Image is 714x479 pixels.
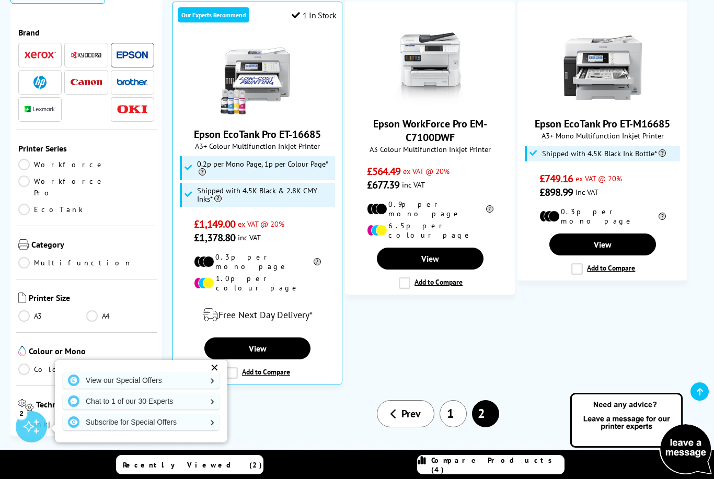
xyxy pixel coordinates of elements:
[25,49,56,62] a: Xerox
[71,79,102,86] img: Canon
[18,346,26,356] img: Colour or Mono
[391,28,469,107] img: Epson WorkForce Pro EM-C7100DWF
[18,239,29,250] img: Category
[18,364,86,375] a: Colour
[402,180,425,190] span: inc VAT
[401,407,421,420] span: Prev
[367,200,493,218] li: 0.9p per mono page
[25,103,56,116] a: Lexmark
[207,360,222,375] div: ✕
[377,248,483,270] a: View
[33,76,47,89] img: HP
[226,367,290,379] label: Add to Compare
[218,39,297,117] img: Epson EcoTank Pro ET-16685
[123,460,262,470] span: Recently Viewed (2)
[351,144,509,154] span: A3 Colour Multifunction Inkjet Printer
[367,221,493,240] li: 6.5p per colour page
[539,207,666,226] li: 0.3p per mono page
[292,10,337,20] div: 1 In Stock
[194,231,235,244] span: £1,378.80
[29,346,154,358] span: Colour or Mono
[391,98,469,109] a: Epson WorkForce Pro EM-C7100DWF
[238,219,284,229] span: ex VAT @ 20%
[116,455,263,474] a: Recently Viewed (2)
[194,127,321,141] a: Epson EcoTank Pro ET-16685
[178,141,337,151] span: A3+ Colour Multifunction Inkjet Printer
[440,400,467,427] a: 1
[571,263,635,275] label: Add to Compare
[575,173,622,183] span: ex VAT @ 20%
[18,204,86,215] a: EcoTank
[523,131,682,141] span: A3+ Mono Multifunction Inkjet Printer
[377,400,434,427] a: Prev
[29,293,154,305] span: Printer Size
[25,51,56,59] img: Xerox
[117,103,148,116] a: OKI
[197,160,332,177] span: 0.2p per Mono Page, 1p per Colour Page*
[568,391,714,477] img: Open Live Chat window
[63,393,220,410] a: Chat to 1 of our 30 Experts
[36,399,154,413] span: Technology
[218,109,297,119] a: Epson EcoTank Pro ET-16685
[367,165,401,178] span: £564.49
[204,337,311,359] a: View
[563,28,642,107] img: Epson EcoTank Pro ET-M16685
[71,51,102,59] img: Kyocera
[539,185,573,199] span: £898.99
[18,159,105,170] a: Workforce
[18,143,154,154] span: Printer Series
[542,149,666,158] span: Shipped with 4.5K Black Ink Bottle*
[399,277,463,289] label: Add to Compare
[18,293,26,303] img: Printer Size
[549,233,656,255] a: View
[63,372,220,389] a: View our Special Offers
[417,455,565,474] a: Compare Products (4)
[117,78,148,86] img: Brother
[403,166,450,176] span: ex VAT @ 20%
[194,217,235,231] span: £1,149.00
[25,106,56,112] img: Lexmark
[535,117,670,131] a: Epson EcoTank Pro ET-M16685
[373,117,487,144] a: Epson WorkForce Pro EM-C7100DWF
[194,274,320,293] li: 1.0p per colour page
[367,178,400,192] span: £677.39
[18,257,132,268] a: Multifunction
[71,76,102,89] a: Canon
[18,418,86,430] a: Inkjet
[117,49,148,62] a: Epson
[18,27,154,38] span: Brand
[18,399,33,411] img: Technology
[16,407,27,419] div: 2
[25,76,56,89] a: HP
[431,455,564,474] span: Compare Products (4)
[194,252,320,271] li: 0.3p per mono page
[117,51,148,59] img: Epson
[178,7,249,22] div: Our Experts Recommend
[86,310,154,322] a: A4
[71,49,102,62] a: Kyocera
[575,187,598,197] span: inc VAT
[31,239,154,252] span: Category
[18,310,86,322] a: A3
[178,300,337,330] div: modal_delivery
[539,172,573,185] span: £749.16
[563,98,642,109] a: Epson EcoTank Pro ET-M16685
[117,76,148,89] a: Brother
[18,176,105,198] a: Workforce Pro
[197,186,332,203] span: Shipped with 4.5K Black & 2.8K CMY Inks*
[117,105,148,114] img: OKI
[238,232,261,242] span: inc VAT
[21,449,693,465] h2: Why buy from us?
[63,414,220,430] a: Subscribe for Special Offers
